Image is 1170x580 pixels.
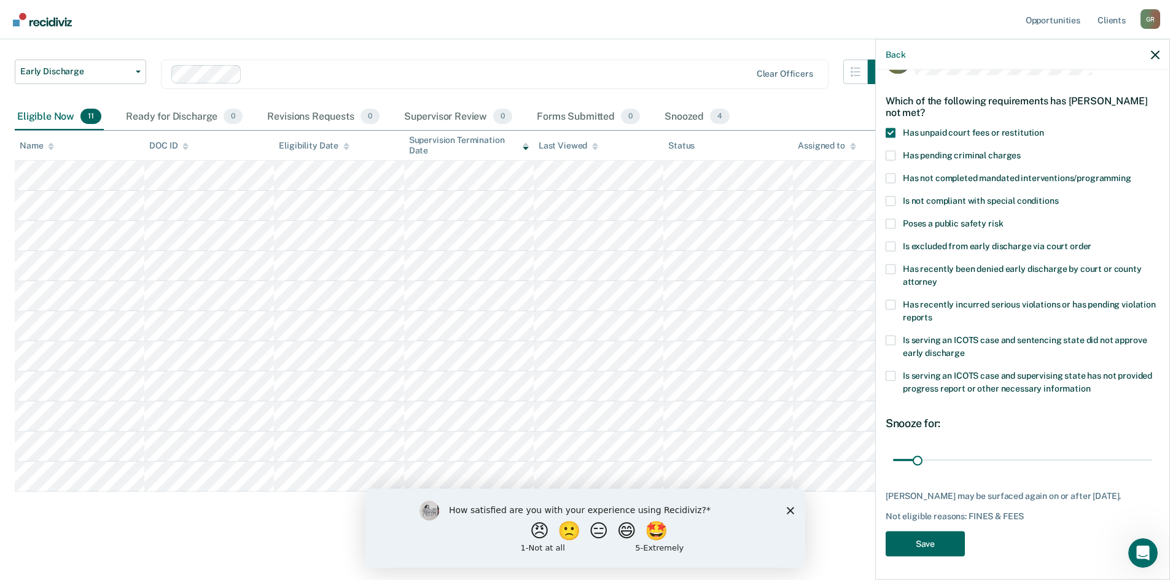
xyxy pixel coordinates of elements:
[903,370,1152,393] span: Is serving an ICOTS case and supervising state has not provided progress report or other necessar...
[265,104,381,131] div: Revisions Requests
[224,109,243,125] span: 0
[15,104,104,131] div: Eligible Now
[13,13,72,26] img: Recidiviz
[903,334,1147,357] span: Is serving an ICOTS case and sentencing state did not approve early discharge
[149,141,189,151] div: DOC ID
[886,416,1160,430] div: Snooze for:
[493,109,512,125] span: 0
[903,127,1044,137] span: Has unpaid court fees or restitution
[662,104,732,131] div: Snoozed
[886,531,965,556] button: Save
[621,109,640,125] span: 0
[409,135,529,156] div: Supervision Termination Date
[668,141,695,151] div: Status
[903,195,1058,205] span: Is not compliant with special conditions
[903,263,1142,286] span: Has recently been denied early discharge by court or county attorney
[402,104,515,131] div: Supervisor Review
[886,511,1160,522] div: Not eligible reasons: FINES & FEES
[279,141,349,151] div: Eligibility Date
[1141,9,1160,29] div: G R
[886,490,1160,501] div: [PERSON_NAME] may be surfaced again on or after [DATE].
[20,141,54,151] div: Name
[757,69,813,79] div: Clear officers
[539,141,598,151] div: Last Viewed
[123,104,245,131] div: Ready for Discharge
[534,104,642,131] div: Forms Submitted
[80,109,101,125] span: 11
[886,49,905,60] button: Back
[903,299,1156,322] span: Has recently incurred serious violations or has pending violation reports
[798,141,856,151] div: Assigned to
[903,172,1131,182] span: Has not completed mandated interventions/programming
[710,109,730,125] span: 4
[361,109,380,125] span: 0
[886,85,1160,128] div: Which of the following requirements has [PERSON_NAME] not met?
[1128,538,1158,568] iframe: Intercom live chat
[903,150,1021,160] span: Has pending criminal charges
[20,66,131,77] span: Early Discharge
[903,241,1091,250] span: Is excluded from early discharge via court order
[903,218,1003,228] span: Poses a public safety risk
[365,489,805,568] iframe: Survey by Kim from Recidiviz
[1141,9,1160,29] button: Profile dropdown button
